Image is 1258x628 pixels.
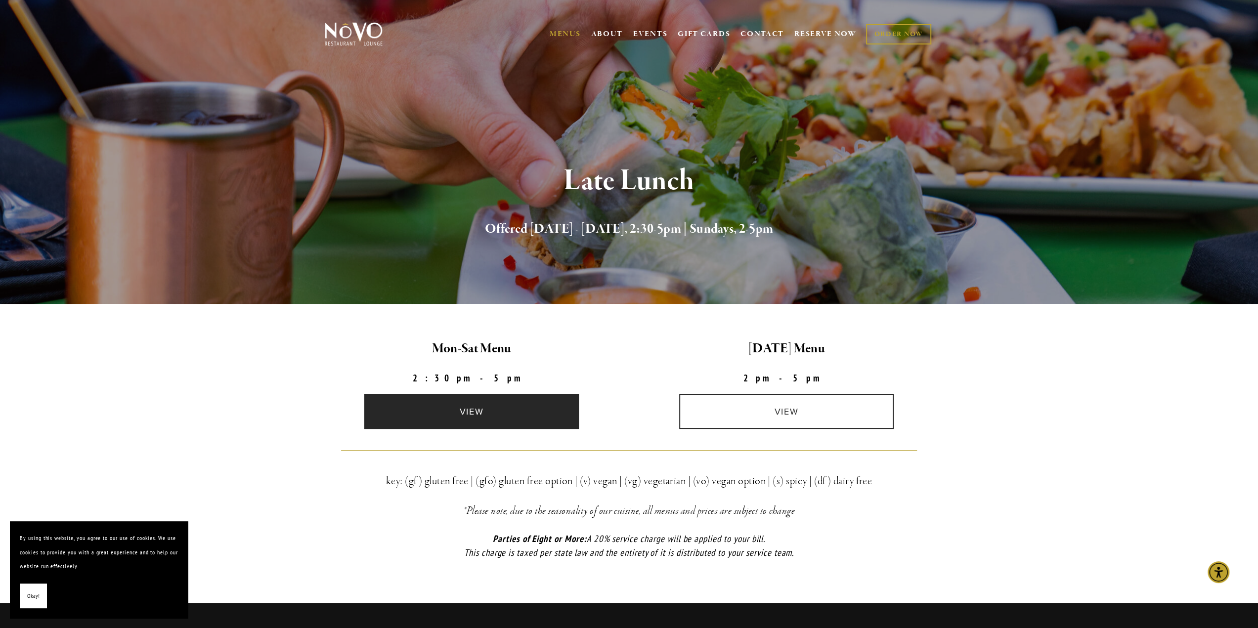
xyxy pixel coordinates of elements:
div: Accessibility Menu [1208,561,1229,583]
a: ABOUT [591,29,623,39]
span: Okay! [27,589,40,603]
section: Cookie banner [10,521,188,618]
a: MENUS [550,29,581,39]
strong: 2pm-5pm [743,372,829,384]
a: RESERVE NOW [794,25,857,43]
a: view [679,394,894,429]
h2: Offered [DATE] - [DATE], 2:30-5pm | Sundays, 2-5pm [341,219,917,240]
h1: Late Lunch [341,165,917,197]
a: GIFT CARDS [678,25,730,43]
em: A 20% service charge will be applied to your bill. This charge is taxed per state law and the ent... [464,533,794,559]
strong: 2:30pm-5pm [413,372,530,384]
a: view [364,394,579,429]
p: By using this website, you agree to our use of cookies. We use cookies to provide you with a grea... [20,531,178,574]
h3: key: (gf) gluten free | (gfo) gluten free option | (v) vegan | (vg) vegetarian | (vo) vegan optio... [341,472,917,490]
h2: [DATE] Menu [638,338,936,359]
a: CONTACT [740,25,784,43]
a: ORDER NOW [866,24,931,44]
em: Parties of Eight or More: [493,533,587,544]
button: Okay! [20,584,47,609]
a: EVENTS [633,29,667,39]
img: Novo Restaurant &amp; Lounge [323,22,385,46]
em: *Please note, due to the seasonality of our cuisine, all menus and prices are subject to change [463,504,795,518]
h2: Mon-Sat Menu [323,338,621,359]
